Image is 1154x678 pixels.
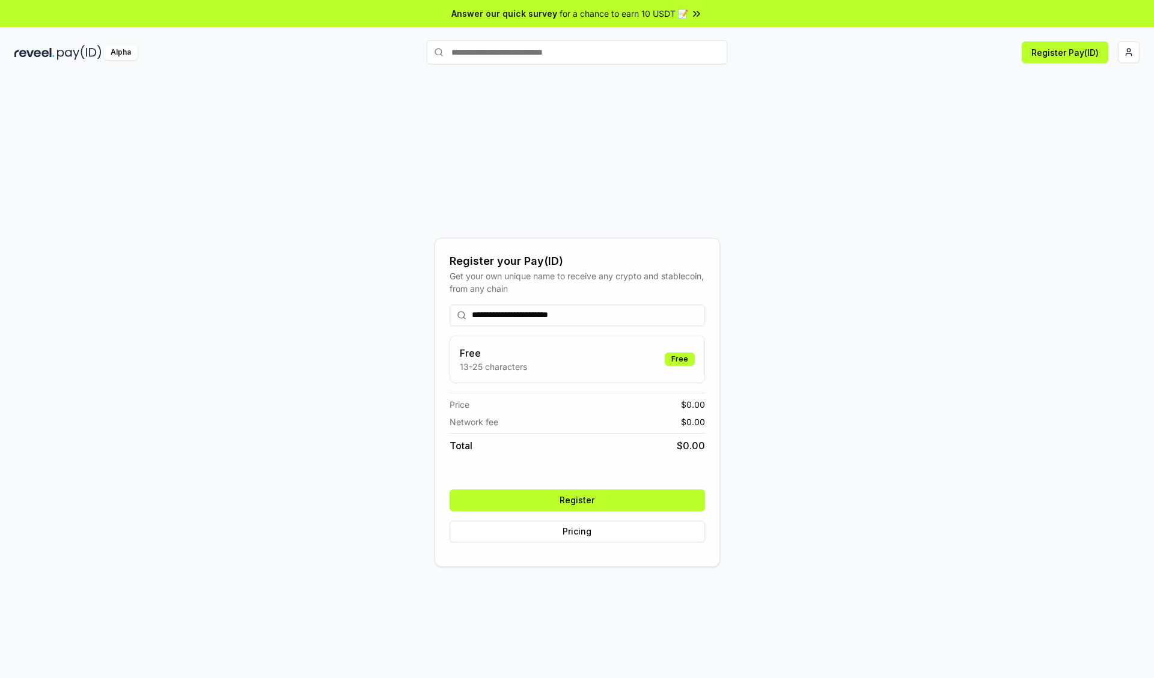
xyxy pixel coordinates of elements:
[450,253,705,270] div: Register your Pay(ID)
[560,7,688,20] span: for a chance to earn 10 USDT 📝
[665,353,695,366] div: Free
[450,438,472,453] span: Total
[14,45,55,60] img: reveel_dark
[104,45,138,60] div: Alpha
[451,7,557,20] span: Answer our quick survey
[460,360,527,373] p: 13-25 characters
[677,438,705,453] span: $ 0.00
[450,398,469,411] span: Price
[1022,41,1108,63] button: Register Pay(ID)
[450,489,705,511] button: Register
[450,521,705,542] button: Pricing
[681,398,705,411] span: $ 0.00
[450,270,705,295] div: Get your own unique name to receive any crypto and stablecoin, from any chain
[57,45,102,60] img: pay_id
[681,416,705,428] span: $ 0.00
[460,346,527,360] h3: Free
[450,416,498,428] span: Network fee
